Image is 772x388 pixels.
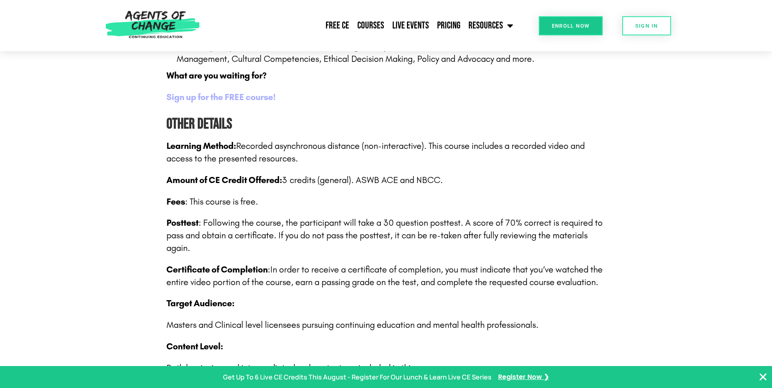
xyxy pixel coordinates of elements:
a: Courses [353,15,388,36]
a: Resources [464,15,517,36]
a: Free CE [321,15,353,36]
a: Sign up for the FREE course! [166,92,276,102]
span: : This course is free. [166,196,258,207]
p: In order to receive a certificate of completion, you must indicate that you’ve watched the entire... [166,264,606,289]
span: SIGN IN [635,23,658,28]
span: Enroll Now [552,23,590,28]
a: Pricing [433,15,464,36]
li: Includes prompts for: Assessment and Screening, Therapeutic Interventions, [MEDICAL_DATA], Case M... [177,40,606,65]
span: Recorded asynchronous distance (non-interactive). This course includes a recorded video and acces... [166,141,585,164]
span: Fees [166,196,185,207]
a: Live Events [388,15,433,36]
p: 3 credits (general). ASWB ACE and NBCC. [166,174,606,187]
a: Enroll Now [539,16,603,35]
b: Posttest [166,218,199,228]
b: Other Details [166,116,232,133]
span: : [268,264,270,275]
span: Amount of CE Credit Offered: [166,175,282,185]
span: Certificate of Completion [166,264,268,275]
p: Both beginning and intermediate-level content are included in this course. [166,362,606,375]
b: Learning Method: [166,141,236,151]
nav: Menu [204,15,517,36]
b: Target Audience: [166,298,234,309]
span: : Following the course, the participant will take a 30 question posttest. A score of 70% correct ... [166,218,603,253]
p: Get Up To 6 Live CE Credits This August - Register For Our Lunch & Learn Live CE Series [223,371,492,383]
b: Content Level: [166,341,223,352]
strong: What are you waiting for? [166,70,267,81]
a: SIGN IN [622,16,671,35]
p: Masters and Clinical level licensees pursuing continuing education and mental health professionals. [166,319,606,331]
button: Close Banner [758,372,768,382]
a: Register Now ❯ [498,371,549,383]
